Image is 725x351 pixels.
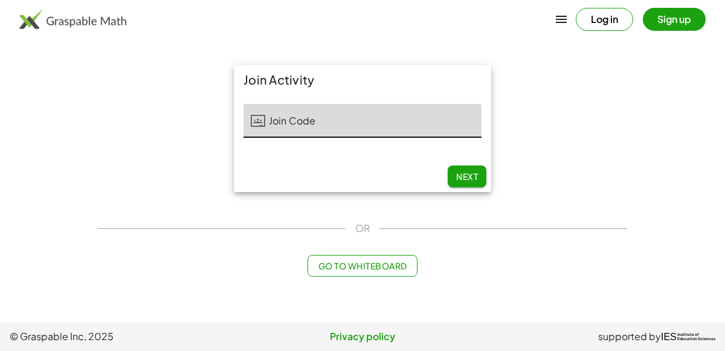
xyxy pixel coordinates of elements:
[643,8,706,31] button: Sign up
[448,166,486,187] button: Next
[355,221,370,236] span: OR
[308,255,417,277] button: Go to Whiteboard
[245,329,480,344] a: Privacy policy
[598,329,661,344] span: supported by
[10,329,245,344] span: © Graspable Inc, 2025
[576,8,633,31] button: Log in
[677,333,715,341] span: Institute of Education Sciences
[234,65,491,94] div: Join Activity
[661,331,677,343] span: IES
[456,171,478,182] span: Next
[661,329,715,344] a: IESInstitute ofEducation Sciences
[318,260,407,271] span: Go to Whiteboard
